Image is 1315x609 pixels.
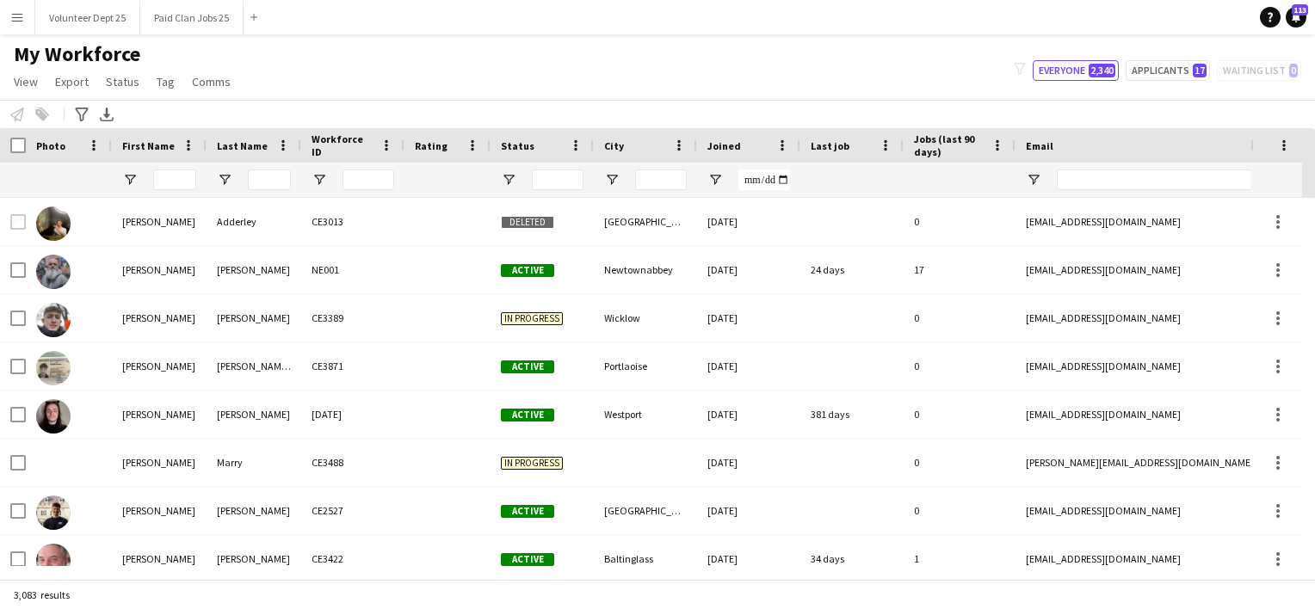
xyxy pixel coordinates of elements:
img: Aaron Adderley [36,206,71,241]
div: 381 days [800,391,904,438]
span: First Name [122,139,175,152]
div: CE3389 [301,294,404,341]
span: 2,340 [1089,64,1115,77]
div: [DATE] [697,439,800,486]
div: [PERSON_NAME] [112,294,207,341]
span: View [14,74,38,89]
div: [DATE] [697,198,800,245]
span: 113 [1292,4,1308,15]
div: [PERSON_NAME] [207,391,301,438]
span: 17 [1193,64,1207,77]
div: [DATE] [697,246,800,293]
span: Workforce ID [312,132,374,158]
span: Joined [707,139,741,152]
div: [PERSON_NAME] [112,198,207,245]
div: [PERSON_NAME] [112,487,207,534]
span: In progress [501,457,563,470]
span: Active [501,409,554,421]
img: Aaron Paul [36,544,71,578]
button: Volunteer Dept 25 [35,1,140,34]
div: 34 days [800,535,904,582]
div: CE3422 [301,535,404,582]
span: Comms [192,74,231,89]
div: [DATE] [697,342,800,390]
div: Westport [594,391,697,438]
span: Last Name [217,139,268,152]
span: Status [106,74,139,89]
div: Portlaoise [594,342,697,390]
span: Last job [811,139,849,152]
span: Email [1026,139,1053,152]
button: Open Filter Menu [122,172,138,188]
span: Tag [157,74,175,89]
span: Jobs (last 90 days) [914,132,985,158]
div: [DATE] [301,391,404,438]
img: Aaron Ledwith [36,399,71,434]
div: [DATE] [697,487,800,534]
button: Open Filter Menu [312,172,327,188]
img: Aaron Crinnion [36,303,71,337]
span: Active [501,553,554,566]
input: Status Filter Input [532,169,583,190]
img: Aaron O [36,495,71,530]
div: Newtownabbey [594,246,697,293]
button: Paid Clan Jobs 25 [140,1,244,34]
div: 0 [904,342,1016,390]
div: [DATE] [697,535,800,582]
div: Adderley [207,198,301,245]
app-action-btn: Advanced filters [71,104,92,125]
div: NE001 [301,246,404,293]
a: Comms [185,71,238,93]
div: [PERSON_NAME] [207,487,301,534]
div: Marry [207,439,301,486]
a: View [7,71,45,93]
div: [PERSON_NAME] [112,391,207,438]
span: Export [55,74,89,89]
a: Export [48,71,96,93]
span: Status [501,139,534,152]
div: CE3013 [301,198,404,245]
input: Joined Filter Input [738,169,790,190]
div: [PERSON_NAME] [112,342,207,390]
div: [PERSON_NAME] [112,246,207,293]
div: [GEOGRAPHIC_DATA] [594,198,697,245]
div: [GEOGRAPHIC_DATA] [594,487,697,534]
div: 17 [904,246,1016,293]
button: Open Filter Menu [604,172,620,188]
img: Aaron Cleary [36,255,71,289]
input: First Name Filter Input [153,169,196,190]
a: 113 [1286,7,1306,28]
span: Deleted [501,216,554,229]
button: Everyone2,340 [1033,60,1119,81]
span: In progress [501,312,563,325]
span: Active [501,505,554,518]
input: City Filter Input [635,169,687,190]
button: Open Filter Menu [501,172,516,188]
span: Rating [415,139,448,152]
div: [DATE] [697,391,800,438]
div: 0 [904,391,1016,438]
div: [PERSON_NAME] [207,535,301,582]
div: [PERSON_NAME] [207,294,301,341]
div: CE3488 [301,439,404,486]
div: 0 [904,487,1016,534]
div: 24 days [800,246,904,293]
div: Wicklow [594,294,697,341]
span: Active [501,360,554,373]
button: Applicants17 [1126,60,1210,81]
div: [PERSON_NAME] [207,246,301,293]
span: Photo [36,139,65,152]
span: My Workforce [14,41,140,67]
input: Last Name Filter Input [248,169,291,190]
button: Open Filter Menu [707,172,723,188]
div: [PERSON_NAME] [112,439,207,486]
div: 1 [904,535,1016,582]
a: Tag [150,71,182,93]
a: Status [99,71,146,93]
div: 0 [904,294,1016,341]
div: 0 [904,439,1016,486]
div: [DATE] [697,294,800,341]
div: CE2527 [301,487,404,534]
div: [PERSON_NAME] [112,535,207,582]
app-action-btn: Export XLSX [96,104,117,125]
